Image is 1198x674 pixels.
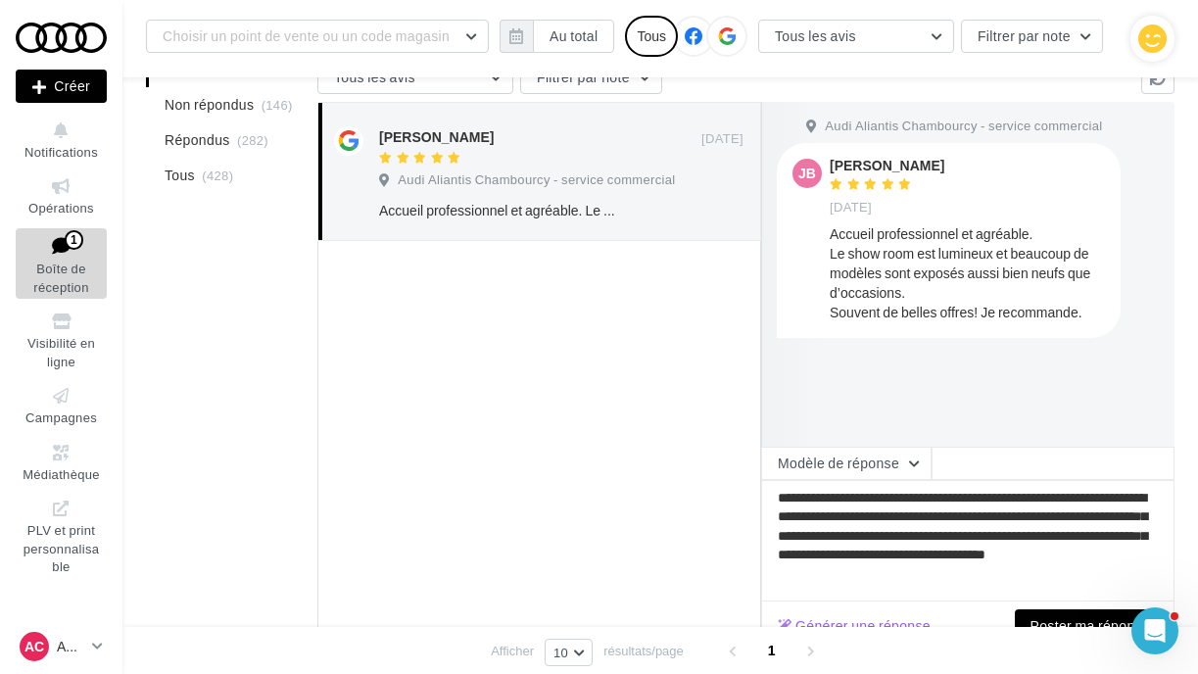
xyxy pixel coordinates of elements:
span: Visibilité en ligne [27,335,95,369]
button: Créer [16,70,107,103]
span: Tous les avis [775,27,856,44]
span: PLV et print personnalisable [24,518,100,574]
span: (146) [262,97,293,113]
span: Répondus [165,130,230,150]
span: 1 [756,635,788,666]
span: Notifications [24,144,98,160]
span: Choisir un point de vente ou un code magasin [163,27,450,44]
a: Campagnes [16,381,107,429]
div: Accueil professionnel et agréable. Le show room est lumineux et beaucoup de modèles sont exposés ... [830,224,1105,322]
a: PLV et print personnalisable [16,494,107,579]
button: Poster ma réponse [1015,609,1166,643]
div: 1 [65,230,83,250]
span: (282) [237,132,268,148]
span: Audi Aliantis Chambourcy - service commercial [398,171,675,189]
span: [DATE] [701,130,743,148]
span: (428) [202,168,233,183]
button: Filtrer par note [520,61,662,94]
span: Tous [165,166,195,185]
p: Audi CHAMBOURCY [57,637,84,656]
div: Nouvelle campagne [16,70,107,103]
div: Accueil professionnel et agréable. Le show room est lumineux et beaucoup de modèles sont exposés ... [379,201,616,220]
button: Au total [500,20,614,53]
button: Au total [533,20,614,53]
span: Médiathèque [23,466,100,482]
span: Non répondus [165,95,254,115]
span: Audi Aliantis Chambourcy - service commercial [825,118,1102,135]
span: Afficher [491,642,534,660]
button: Générer une réponse [770,614,938,638]
button: Tous les avis [758,20,954,53]
span: JB [798,164,816,183]
span: Boîte de réception [33,261,88,295]
div: [PERSON_NAME] [379,127,494,147]
div: Tous [625,16,678,57]
span: Campagnes [25,409,97,425]
span: résultats/page [603,642,684,660]
a: Opérations [16,171,107,219]
button: Tous les avis [317,61,513,94]
button: 10 [545,639,593,666]
a: AC Audi CHAMBOURCY [16,628,107,665]
span: AC [24,637,44,656]
span: Opérations [28,200,94,216]
a: Médiathèque [16,438,107,486]
span: 10 [553,645,568,660]
iframe: Intercom live chat [1131,607,1178,654]
button: Choisir un point de vente ou un code magasin [146,20,489,53]
button: Modèle de réponse [761,447,932,480]
a: Visibilité en ligne [16,307,107,373]
button: Filtrer par note [961,20,1103,53]
a: Boîte de réception1 [16,228,107,300]
button: Notifications [16,116,107,164]
span: [DATE] [830,199,872,217]
div: [PERSON_NAME] [830,159,944,172]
